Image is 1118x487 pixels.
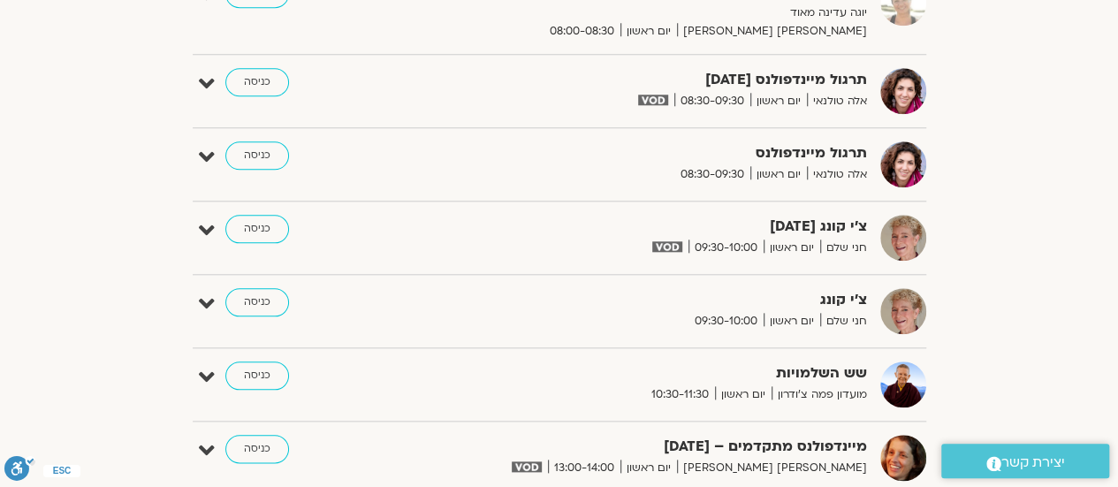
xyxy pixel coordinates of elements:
[674,165,750,184] span: 08:30-09:30
[548,459,620,477] span: 13:00-14:00
[764,239,820,257] span: יום ראשון
[715,385,772,404] span: יום ראשון
[764,312,820,331] span: יום ראשון
[225,68,289,96] a: כניסה
[652,241,681,252] img: vodicon
[434,141,867,165] strong: תרגול מיינדפולנס
[772,385,867,404] span: מועדון פמה צ'ודרון
[1001,451,1065,475] span: יצירת קשר
[620,459,677,477] span: יום ראשון
[434,435,867,459] strong: מיינדפולנס מתקדמים – [DATE]
[434,361,867,385] strong: שש השלמויות
[820,239,867,257] span: חני שלם
[820,312,867,331] span: חני שלם
[620,22,677,41] span: יום ראשון
[434,4,867,22] p: יוגה עדינה מאוד
[225,435,289,463] a: כניסה
[750,92,807,110] span: יום ראשון
[434,68,867,92] strong: תרגול מיינדפולנס [DATE]
[638,95,667,105] img: vodicon
[674,92,750,110] span: 08:30-09:30
[225,141,289,170] a: כניסה
[434,215,867,239] strong: צ’י קונג [DATE]
[688,312,764,331] span: 09:30-10:00
[677,22,867,41] span: [PERSON_NAME] [PERSON_NAME]
[225,361,289,390] a: כניסה
[512,461,541,472] img: vodicon
[807,165,867,184] span: אלה טולנאי
[688,239,764,257] span: 09:30-10:00
[645,385,715,404] span: 10:30-11:30
[544,22,620,41] span: 08:00-08:30
[225,288,289,316] a: כניסה
[434,288,867,312] strong: צ'י קונג
[941,444,1109,478] a: יצירת קשר
[225,215,289,243] a: כניסה
[677,459,867,477] span: [PERSON_NAME] [PERSON_NAME]
[807,92,867,110] span: אלה טולנאי
[750,165,807,184] span: יום ראשון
